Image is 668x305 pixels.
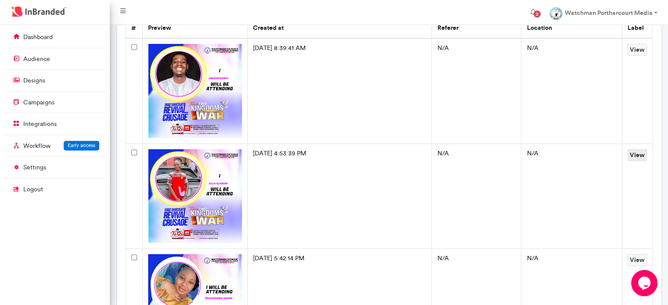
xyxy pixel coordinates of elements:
p: campaigns [23,98,54,107]
td: N/A [521,144,622,249]
a: View [628,254,647,266]
strong: Watchman Portharcourt Media [564,9,652,17]
td: N/A [521,38,622,144]
p: logout [23,185,43,194]
p: audience [23,55,50,64]
td: N/A [432,144,521,249]
th: # [126,18,142,38]
p: settings [23,163,46,172]
span: Early access [68,142,95,148]
p: integrations [23,120,57,129]
a: designs [4,72,106,89]
a: View [628,149,647,161]
p: designs [23,76,45,85]
p: dashboard [23,33,53,42]
iframe: chat widget [631,270,659,296]
button: 2 [523,4,542,21]
th: created at [248,18,432,38]
a: View [628,44,647,56]
a: campaigns [4,94,106,111]
th: location [521,18,622,38]
th: label [622,18,652,38]
span: 2 [534,11,541,18]
img: profile dp [549,7,563,20]
a: WorkflowEarly access [4,137,106,154]
a: dashboard [4,29,106,45]
p: Workflow [23,142,51,151]
img: 6ed4c2df-eaf0-4ceb-9db1-13492b27f46a.png [148,149,242,244]
td: N/A [432,38,521,144]
th: referer [432,18,521,38]
td: [DATE] 8:39:41 AM [248,38,432,144]
td: [DATE] 4:53:39 PM [248,144,432,249]
a: audience [4,50,106,67]
th: preview [142,18,248,38]
a: Watchman Portharcourt Media [542,4,664,21]
img: InBranded Logo [9,4,69,19]
a: integrations [4,115,106,132]
img: fc523c6e-a00b-492d-a69c-5e79369ca0e7.png [148,44,242,138]
a: settings [4,159,106,176]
